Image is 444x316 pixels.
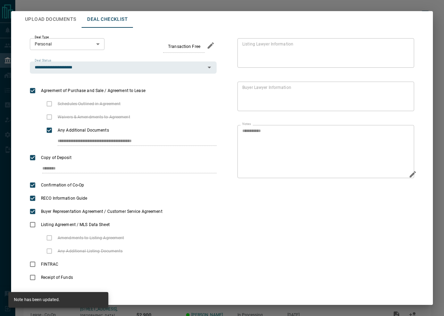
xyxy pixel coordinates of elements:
[39,88,147,94] span: Agreement of Purchase and Sale / Agreement to Lease
[56,127,111,133] span: Any Additional Documents
[39,261,60,267] span: FINTRAC
[407,168,419,182] button: Edit
[242,85,407,108] textarea: text field
[42,164,202,173] input: checklist input
[14,294,60,306] div: Note has been updated.
[35,58,51,63] label: Deal Status
[39,274,75,281] span: Receipt of Funds
[82,11,133,28] button: Deal Checklist
[242,41,407,65] textarea: text field
[39,182,86,188] span: Confirmation of Co-Op
[58,137,202,146] input: checklist input
[56,101,123,107] span: Schedules Outlined in Agreement
[39,222,111,228] span: Listing Agreement / MLS Data Sheet
[242,128,404,175] textarea: text field
[56,235,126,241] span: Amendments to Listing Agreement
[56,248,125,254] span: Any Additional Listing Documents
[242,122,251,126] label: Notes
[204,63,214,72] button: Open
[35,35,49,40] label: Deal Type
[56,114,132,120] span: Waivers & Amendments to Agreement
[19,11,82,28] button: Upload Documents
[39,195,89,201] span: RECO Information Guide
[205,40,217,51] button: edit
[39,208,164,215] span: Buyer Representation Agreement / Customer Service Agreement
[30,38,104,50] div: Personal
[39,155,73,161] span: Copy of Deposit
